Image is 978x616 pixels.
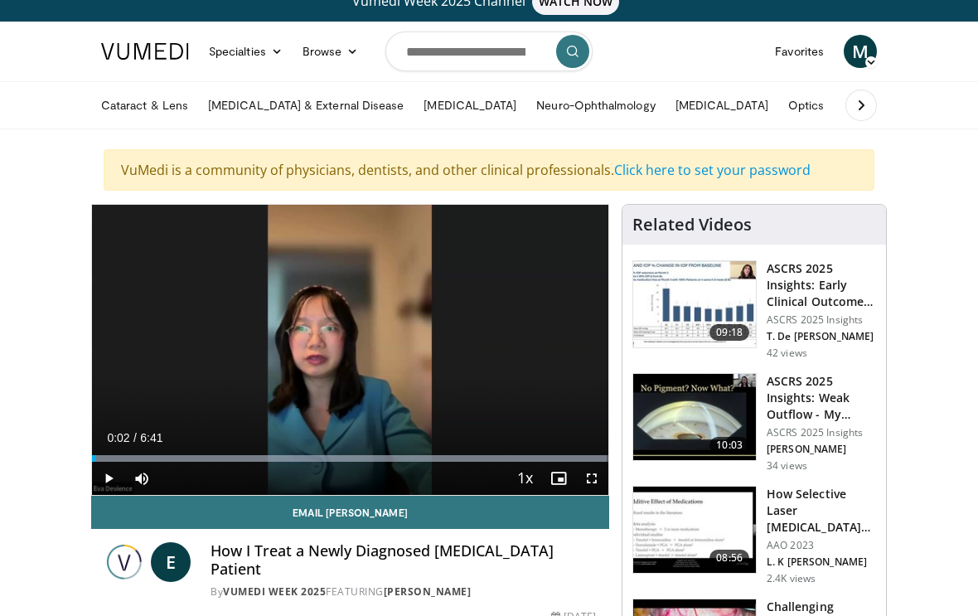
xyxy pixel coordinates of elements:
[125,462,158,495] button: Mute
[767,443,876,456] p: [PERSON_NAME]
[632,215,752,235] h4: Related Videos
[633,374,756,460] img: c4ee65f2-163e-44d3-aede-e8fb280be1de.150x105_q85_crop-smart_upscale.jpg
[575,462,608,495] button: Fullscreen
[633,487,756,573] img: 420b1191-3861-4d27-8af4-0e92e58098e4.150x105_q85_crop-smart_upscale.jpg
[384,584,472,599] a: [PERSON_NAME]
[778,89,834,122] a: Optics
[767,313,876,327] p: ASCRS 2025 Insights
[211,584,596,599] div: By FEATURING
[767,539,876,552] p: AAO 2023
[107,431,129,444] span: 0:02
[709,324,749,341] span: 09:18
[211,542,596,578] h4: How I Treat a Newly Diagnosed [MEDICAL_DATA] Patient
[767,260,876,310] h3: ASCRS 2025 Insights: Early Clinical Outcomes of a Laser Titratable G…
[140,431,162,444] span: 6:41
[223,584,326,599] a: Vumedi Week 2025
[385,32,593,71] input: Search topics, interventions
[633,261,756,347] img: b8bf30ca-3013-450f-92b0-de11c61660f8.150x105_q85_crop-smart_upscale.jpg
[632,486,876,585] a: 08:56 How Selective Laser [MEDICAL_DATA] and Meds Reduce the Diurnal Fluc… AAO 2023 L. K [PERSON_...
[151,542,191,582] a: E
[709,437,749,454] span: 10:03
[632,260,876,360] a: 09:18 ASCRS 2025 Insights: Early Clinical Outcomes of a Laser Titratable G… ASCRS 2025 Insights T...
[767,555,876,569] p: L. K [PERSON_NAME]
[765,35,834,68] a: Favorites
[767,426,876,439] p: ASCRS 2025 Insights
[767,373,876,423] h3: ASCRS 2025 Insights: Weak Outflow - My Approach to Angle Surgery in …
[101,43,189,60] img: VuMedi Logo
[293,35,369,68] a: Browse
[91,89,198,122] a: Cataract & Lens
[199,35,293,68] a: Specialties
[104,149,874,191] div: VuMedi is a community of physicians, dentists, and other clinical professionals.
[767,459,807,473] p: 34 views
[198,89,414,122] a: [MEDICAL_DATA] & External Disease
[92,462,125,495] button: Play
[767,330,876,343] p: T. De [PERSON_NAME]
[104,542,144,582] img: Vumedi Week 2025
[414,89,526,122] a: [MEDICAL_DATA]
[91,496,609,529] a: Email [PERSON_NAME]
[767,486,876,536] h3: How Selective Laser [MEDICAL_DATA] and Meds Reduce the Diurnal Fluc…
[526,89,665,122] a: Neuro-Ophthalmology
[632,373,876,473] a: 10:03 ASCRS 2025 Insights: Weak Outflow - My Approach to Angle Surgery in … ASCRS 2025 Insights [...
[614,161,811,179] a: Click here to set your password
[767,347,807,360] p: 42 views
[542,462,575,495] button: Enable picture-in-picture mode
[844,35,877,68] a: M
[666,89,778,122] a: [MEDICAL_DATA]
[92,205,608,495] video-js: Video Player
[509,462,542,495] button: Playback Rate
[92,455,608,462] div: Progress Bar
[709,550,749,566] span: 08:56
[767,572,816,585] p: 2.4K views
[133,431,137,444] span: /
